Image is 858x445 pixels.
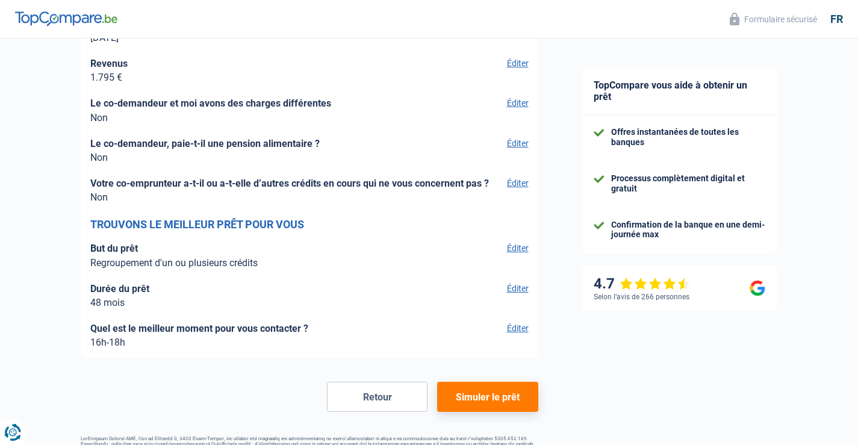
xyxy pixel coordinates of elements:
[611,173,765,194] div: Processus complètement digital et gratuit
[90,337,308,348] span: 16h-18h
[503,283,529,294] button: Éditer
[582,67,777,115] div: TopCompare vous aide à obtenir un prêt
[723,9,824,29] button: Formulaire sécurisé
[503,98,529,108] button: Éditer
[503,178,529,188] button: Éditer
[90,98,331,109] h4: Le co-demandeur et moi avons des charges différentes
[90,297,149,308] span: 48 mois
[594,275,691,293] div: 4.7
[90,112,331,123] span: Non
[90,323,308,334] h4: Quel est le meilleur moment pour vous contacter ?
[90,191,489,203] span: Non
[503,58,529,69] button: Éditer
[90,283,149,294] h4: Durée du prêt
[90,72,128,83] span: 1.795 €
[90,58,128,69] h4: Revenus
[503,323,529,334] button: Éditer
[90,152,320,163] span: Non
[437,382,538,412] button: Simuler le prêt
[503,243,529,254] button: Éditer
[90,243,258,254] h4: But du prêt
[830,13,843,26] div: fr
[611,220,765,240] div: Confirmation de la banque en une demi-journée max
[503,138,529,149] button: Éditer
[594,293,689,301] div: Selon l’avis de 266 personnes
[611,127,765,148] div: Offres instantanées de toutes les banques
[90,218,529,231] h2: Trouvons le meilleur prêt pour vous
[90,257,258,269] span: Regroupement d'un ou plusieurs crédits
[90,138,320,149] h4: Le co-demandeur, paie-t-il une pension alimentaire ?
[15,11,117,26] img: TopCompare Logo
[327,382,427,412] button: Retour
[90,178,489,189] h4: Votre co-emprunteur a-t-il ou a-t-elle d’autres crédits en cours qui ne vous concernent pas ?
